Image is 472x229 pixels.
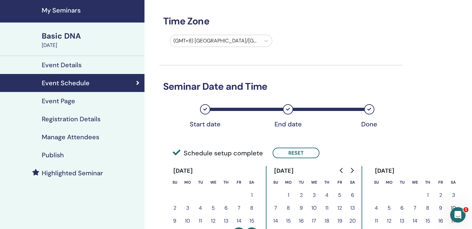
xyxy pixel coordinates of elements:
button: 10 [308,202,320,215]
button: Go to next month [347,164,357,177]
th: Sunday [370,176,383,189]
button: 12 [333,202,346,215]
button: 13 [220,215,232,227]
div: [DATE] [269,166,299,176]
button: 7 [232,202,245,215]
button: 14 [269,215,282,227]
th: Monday [282,176,295,189]
div: End date [272,120,304,128]
button: Reset [273,148,319,158]
button: 6 [396,202,408,215]
div: Basic DNA [42,31,141,41]
th: Monday [383,176,396,189]
button: 4 [194,202,207,215]
th: Saturday [346,176,359,189]
button: 1 [421,189,434,202]
th: Tuesday [396,176,408,189]
button: 3 [181,202,194,215]
button: 2 [434,189,447,202]
button: 10 [447,202,460,215]
button: 3 [308,189,320,202]
button: 12 [207,215,220,227]
button: 7 [269,202,282,215]
th: Wednesday [308,176,320,189]
h4: Registration Details [42,115,101,123]
div: Done [353,120,385,128]
iframe: Intercom live chat [450,207,466,223]
button: 20 [346,215,359,227]
button: 13 [396,215,408,227]
h4: Publish [42,151,64,159]
h3: Seminar Date and Time [159,81,403,92]
th: Wednesday [408,176,421,189]
button: 15 [282,215,295,227]
div: [DATE] [168,166,198,176]
button: 12 [383,215,396,227]
button: 7 [408,202,421,215]
button: 16 [434,215,447,227]
button: 3 [447,189,460,202]
button: 8 [282,202,295,215]
button: 10 [181,215,194,227]
button: 11 [194,215,207,227]
h4: Highlighted Seminar [42,169,103,177]
button: 17 [308,215,320,227]
button: 11 [370,215,383,227]
button: 15 [421,215,434,227]
button: 2 [295,189,308,202]
button: 11 [320,202,333,215]
h4: Event Page [42,97,75,105]
button: 14 [408,215,421,227]
th: Saturday [245,176,258,189]
th: Sunday [168,176,181,189]
button: 9 [434,202,447,215]
button: 18 [320,215,333,227]
button: Go to previous month [337,164,347,177]
button: 9 [295,202,308,215]
h4: Event Schedule [42,79,90,87]
button: 4 [370,202,383,215]
button: 14 [232,215,245,227]
h3: Time Zone [159,15,403,27]
button: 19 [333,215,346,227]
h4: Manage Attendees [42,133,99,141]
div: [DATE] [370,166,400,176]
th: Thursday [220,176,232,189]
button: 5 [333,189,346,202]
th: Tuesday [194,176,207,189]
button: 6 [220,202,232,215]
th: Monday [181,176,194,189]
th: Friday [333,176,346,189]
th: Friday [232,176,245,189]
span: 1 [463,207,468,212]
button: 15 [245,215,258,227]
button: 1 [245,189,258,202]
button: 13 [346,202,359,215]
th: Friday [434,176,447,189]
th: Wednesday [207,176,220,189]
button: 6 [346,189,359,202]
button: 8 [245,202,258,215]
th: Sunday [269,176,282,189]
button: 9 [168,215,181,227]
h4: My Seminars [42,6,141,14]
th: Tuesday [295,176,308,189]
h4: Event Details [42,61,82,69]
button: 4 [320,189,333,202]
span: Schedule setup complete [173,148,263,158]
button: 5 [207,202,220,215]
th: Thursday [320,176,333,189]
button: 1 [282,189,295,202]
button: 16 [295,215,308,227]
a: Basic DNA[DATE] [38,31,144,49]
div: Start date [189,120,221,128]
button: 2 [168,202,181,215]
button: 8 [421,202,434,215]
button: 5 [383,202,396,215]
th: Saturday [447,176,460,189]
button: 17 [447,215,460,227]
th: Thursday [421,176,434,189]
div: [DATE] [42,41,141,49]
